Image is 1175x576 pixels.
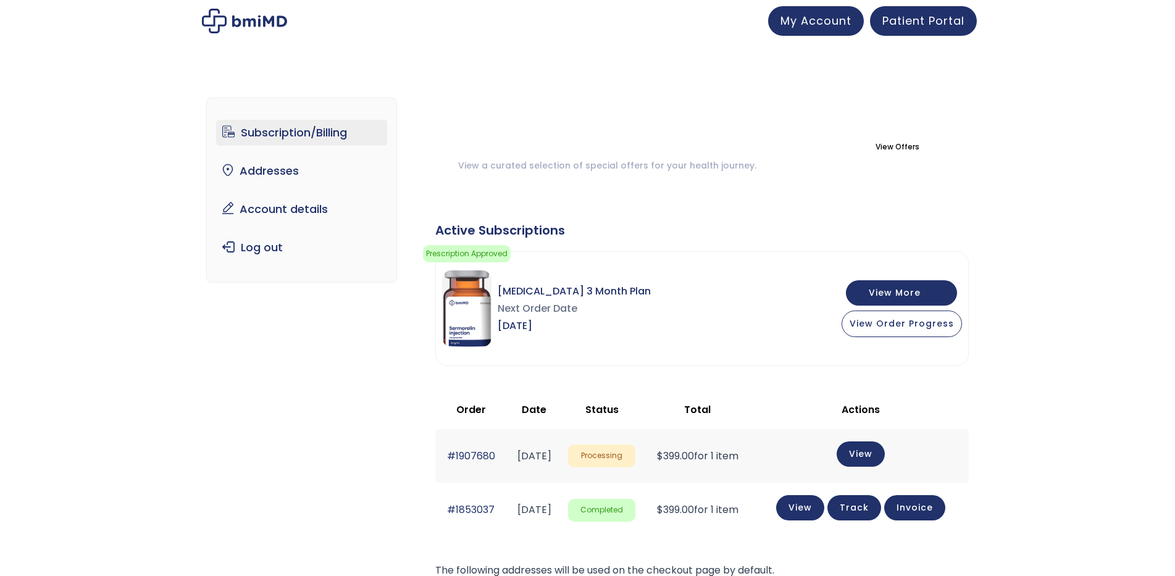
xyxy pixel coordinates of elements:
[517,449,551,463] time: [DATE]
[827,495,881,520] a: Track
[776,495,824,520] a: View
[882,13,964,28] span: Patient Portal
[447,503,495,517] a: #1853037
[216,120,387,146] a: Subscription/Billing
[585,403,619,417] span: Status
[423,245,511,262] span: Prescription Approved
[884,495,945,520] a: Invoice
[842,311,962,337] button: View Order Progress
[768,6,864,36] a: My Account
[498,300,651,317] span: Next Order Date
[869,289,921,297] span: View More
[216,196,387,222] a: Account details
[657,449,663,463] span: $
[684,403,711,417] span: Total
[456,403,486,417] span: Order
[216,158,387,184] a: Addresses
[517,503,551,517] time: [DATE]
[568,445,635,467] span: Processing
[498,317,651,335] span: [DATE]
[657,449,694,463] span: 399.00
[657,503,694,517] span: 399.00
[850,317,954,330] span: View Order Progress
[458,122,848,153] h3: Special Offers
[657,503,663,517] span: $
[216,235,387,261] a: Log out
[206,98,397,283] nav: Account pages
[780,13,851,28] span: My Account
[522,403,546,417] span: Date
[642,429,753,483] td: for 1 item
[202,9,287,33] img: My account
[435,222,969,239] div: Active Subscriptions
[837,441,885,467] a: View
[498,283,651,300] span: [MEDICAL_DATA] 3 Month Plan
[642,483,753,536] td: for 1 item
[458,160,848,172] p: View a curated selection of special offers for your health journey.
[842,403,880,417] span: Actions
[568,499,635,522] span: Completed
[846,280,957,306] button: View More
[447,449,495,463] a: #1907680
[870,6,977,36] a: Patient Portal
